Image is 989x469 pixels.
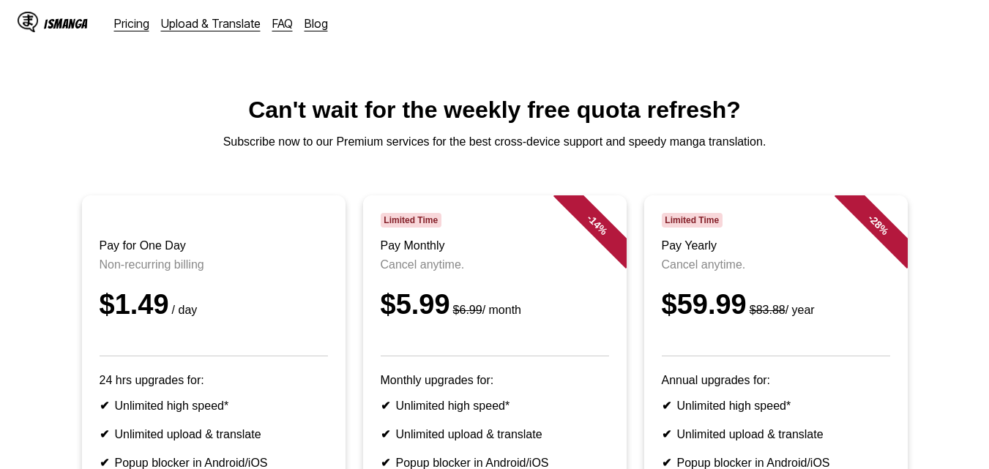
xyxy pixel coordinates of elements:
b: ✔ [381,457,390,469]
p: Non-recurring billing [100,258,328,271]
li: Unlimited high speed* [100,399,328,413]
li: Unlimited high speed* [662,399,890,413]
p: Monthly upgrades for: [381,374,609,387]
img: IsManga Logo [18,12,38,32]
h1: Can't wait for the weekly free quota refresh? [12,97,977,124]
b: ✔ [100,399,109,412]
span: Limited Time [662,213,723,228]
a: Pricing [114,16,149,31]
b: ✔ [662,457,671,469]
small: / day [169,304,198,316]
p: Cancel anytime. [662,258,890,271]
small: / month [450,304,521,316]
div: $59.99 [662,289,890,320]
small: / year [747,304,815,316]
li: Unlimited upload & translate [100,427,328,441]
div: IsManga [44,17,88,31]
s: $6.99 [453,304,482,316]
b: ✔ [662,428,671,440]
p: Annual upgrades for: [662,374,890,387]
h3: Pay for One Day [100,239,328,252]
b: ✔ [100,457,109,469]
div: $5.99 [381,289,609,320]
a: Blog [305,16,328,31]
li: Unlimited high speed* [381,399,609,413]
p: Subscribe now to our Premium services for the best cross-device support and speedy manga translat... [12,135,977,149]
p: 24 hrs upgrades for: [100,374,328,387]
span: Limited Time [381,213,441,228]
div: - 28 % [834,181,922,269]
b: ✔ [100,428,109,440]
li: Unlimited upload & translate [662,427,890,441]
li: Unlimited upload & translate [381,427,609,441]
b: ✔ [381,428,390,440]
div: - 14 % [553,181,641,269]
p: Cancel anytime. [381,258,609,271]
a: IsManga LogoIsManga [18,12,114,35]
a: Upload & Translate [161,16,261,31]
s: $83.88 [750,304,785,316]
b: ✔ [662,399,671,412]
h3: Pay Yearly [662,239,890,252]
a: FAQ [272,16,293,31]
b: ✔ [381,399,390,412]
div: $1.49 [100,289,328,320]
h3: Pay Monthly [381,239,609,252]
